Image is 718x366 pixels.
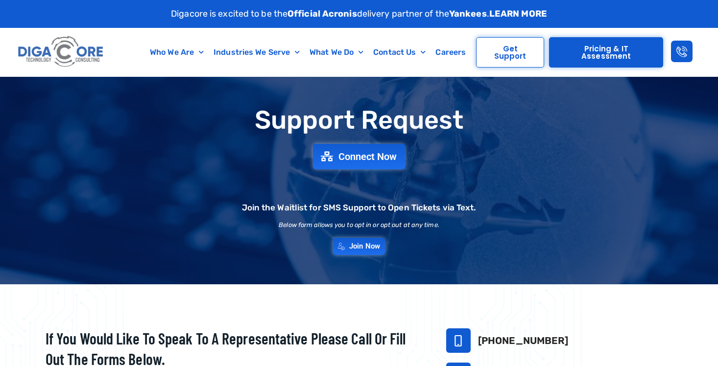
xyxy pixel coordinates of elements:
a: 732-646-5725 [446,328,471,353]
a: Join Now [333,238,385,255]
a: Connect Now [313,144,405,169]
p: Digacore is excited to be the delivery partner of the . [171,7,547,21]
a: What We Do [305,41,368,64]
span: Join Now [349,243,380,250]
a: Industries We Serve [209,41,305,64]
img: Digacore logo 1 [16,33,106,71]
span: Get Support [486,45,534,60]
nav: Menu [144,41,471,64]
h2: Below form allows you to opt in or opt out at any time. [279,222,439,228]
a: [PHONE_NUMBER] [478,335,568,346]
span: Connect Now [338,152,397,161]
a: LEARN MORE [489,8,547,19]
a: Contact Us [368,41,431,64]
strong: Official Acronis [287,8,357,19]
a: Pricing & IT Assessment [549,37,663,68]
span: Pricing & IT Assessment [559,45,653,60]
a: Who We Are [145,41,209,64]
a: Get Support [476,37,544,68]
h2: Join the Waitlist for SMS Support to Open Tickets via Text. [242,204,477,212]
h1: Support Request [21,106,697,134]
a: Careers [431,41,471,64]
strong: Yankees [449,8,487,19]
